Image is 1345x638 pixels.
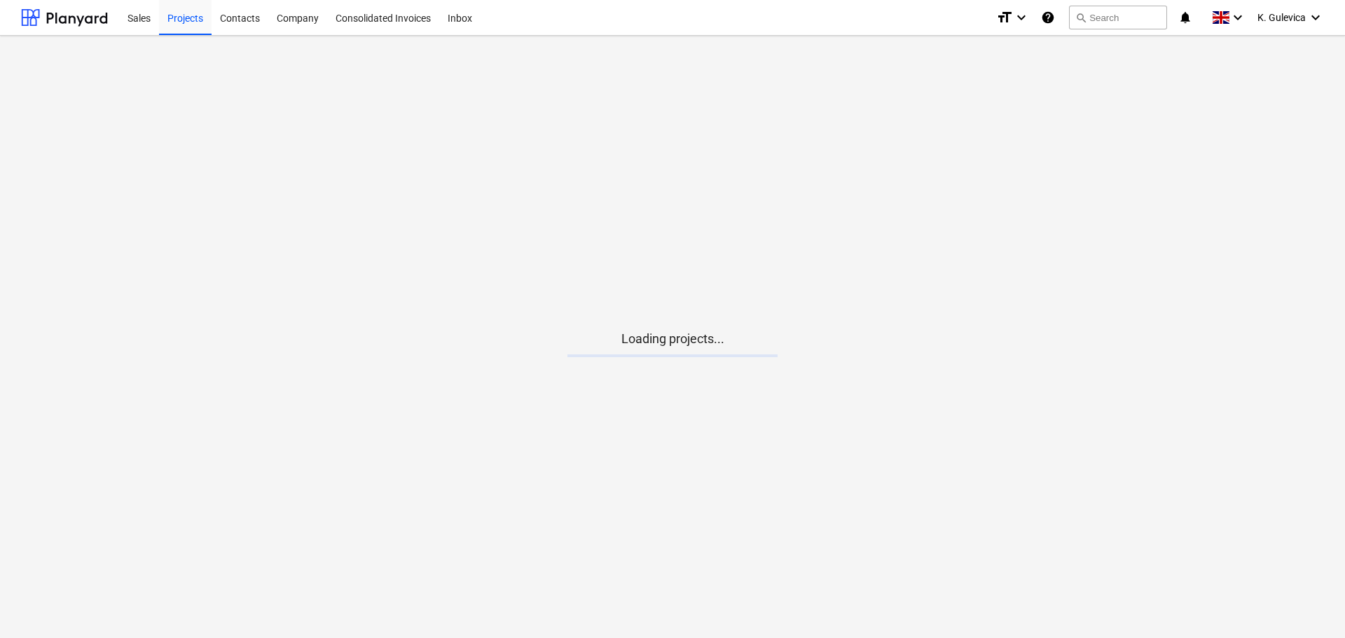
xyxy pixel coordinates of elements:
[1013,9,1030,26] i: keyboard_arrow_down
[1178,9,1192,26] i: notifications
[1075,12,1087,23] span: search
[996,9,1013,26] i: format_size
[1041,9,1055,26] i: Knowledge base
[1257,12,1306,23] span: K. Gulevica
[567,331,778,347] p: Loading projects...
[1069,6,1167,29] button: Search
[1229,9,1246,26] i: keyboard_arrow_down
[1307,9,1324,26] i: keyboard_arrow_down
